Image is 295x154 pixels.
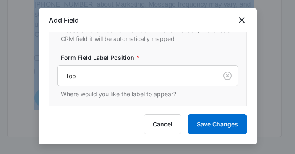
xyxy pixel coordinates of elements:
[188,114,247,134] button: Save Changes
[61,53,241,62] label: Form Field Label Position
[221,69,234,82] button: Clear
[49,15,79,25] h1: Add Field
[61,26,238,43] p: Please enter a label for the field. If this text exactly matches a CRM field it will be automatic...
[61,90,238,98] p: Where would you like the label to appear?
[144,114,181,134] button: Cancel
[237,15,247,25] button: close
